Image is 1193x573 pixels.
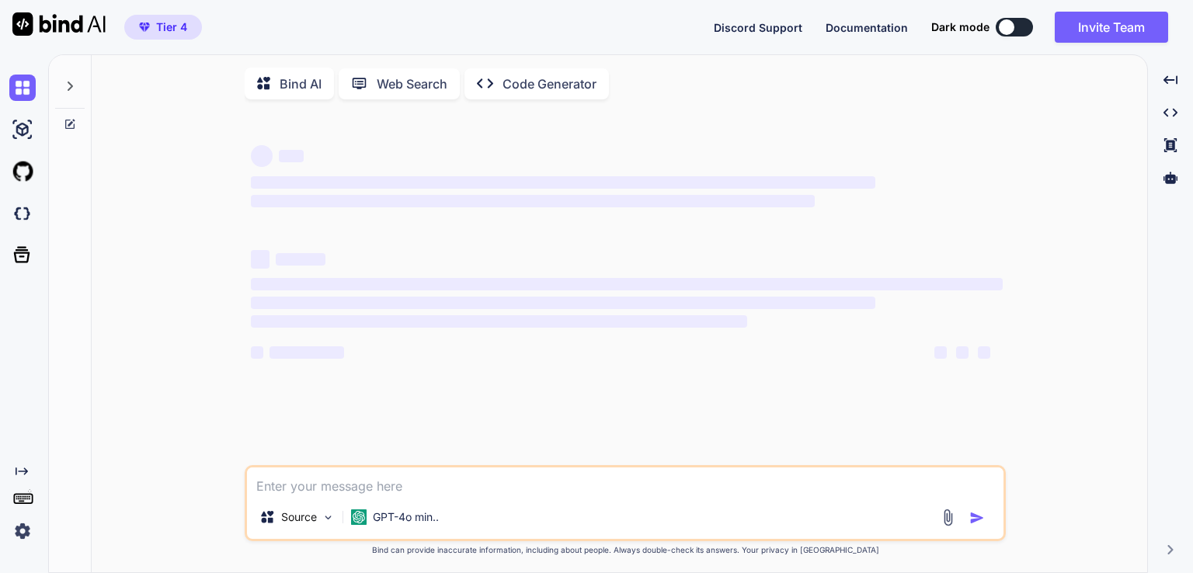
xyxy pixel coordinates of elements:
[377,75,447,93] p: Web Search
[9,116,36,143] img: ai-studio
[156,19,187,35] span: Tier 4
[251,250,270,269] span: ‌
[939,509,957,526] img: attachment
[322,511,335,524] img: Pick Models
[956,346,969,359] span: ‌
[9,518,36,544] img: settings
[270,346,344,359] span: ‌
[251,315,747,328] span: ‌
[714,21,802,34] span: Discord Support
[279,150,304,162] span: ‌
[503,75,596,93] p: Code Generator
[245,544,1006,556] p: Bind can provide inaccurate information, including about people. Always double-check its answers....
[251,346,263,359] span: ‌
[139,23,150,32] img: premium
[276,253,325,266] span: ‌
[934,346,947,359] span: ‌
[1055,12,1168,43] button: Invite Team
[9,200,36,227] img: darkCloudIdeIcon
[251,195,815,207] span: ‌
[280,75,322,93] p: Bind AI
[251,176,875,189] span: ‌
[281,509,317,525] p: Source
[931,19,990,35] span: Dark mode
[12,12,106,36] img: Bind AI
[969,510,985,526] img: icon
[251,297,875,309] span: ‌
[978,346,990,359] span: ‌
[251,145,273,167] span: ‌
[9,158,36,185] img: githubLight
[351,509,367,525] img: GPT-4o mini
[826,19,908,36] button: Documentation
[714,19,802,36] button: Discord Support
[9,75,36,101] img: chat
[251,278,1003,290] span: ‌
[826,21,908,34] span: Documentation
[373,509,439,525] p: GPT-4o min..
[124,15,202,40] button: premiumTier 4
